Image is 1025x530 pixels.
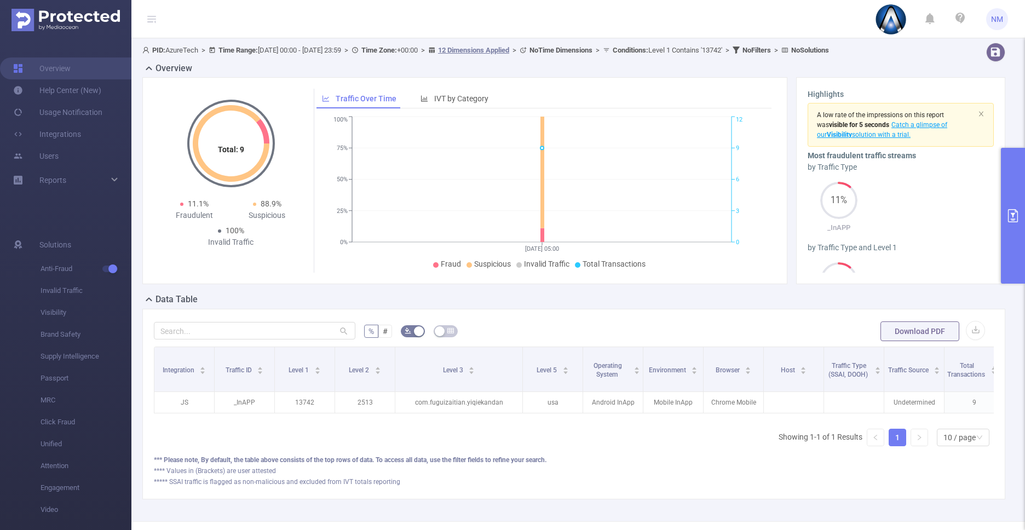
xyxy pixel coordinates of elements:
[692,365,698,368] i: icon: caret-up
[156,62,192,75] h2: Overview
[562,365,568,368] i: icon: caret-up
[474,260,511,268] span: Suspicious
[537,366,558,374] span: Level 5
[13,123,81,145] a: Integrations
[289,366,310,374] span: Level 1
[884,392,944,413] p: Undetermined
[200,370,206,373] i: icon: caret-down
[154,322,355,339] input: Search...
[39,176,66,185] span: Reports
[808,222,869,233] p: _InAPP
[817,121,889,129] span: was
[418,46,428,54] span: >
[13,145,59,167] a: Users
[691,365,698,372] div: Sort
[613,46,648,54] b: Conditions :
[722,46,733,54] span: >
[154,466,994,476] div: **** Values in (Brackets) are user attested
[188,199,209,208] span: 11.1%
[275,392,335,413] p: 13742
[808,151,916,160] b: Most fraudulent traffic streams
[215,392,274,413] p: _InAPP
[829,121,889,129] b: visible for 5 seconds
[634,365,640,372] div: Sort
[11,9,120,31] img: Protected Media
[421,95,428,102] i: icon: bar-chart
[158,210,231,221] div: Fraudulent
[771,46,781,54] span: >
[643,392,703,413] p: Mobile InApp
[745,370,751,373] i: icon: caret-down
[742,46,771,54] b: No Filters
[736,208,739,215] tspan: 3
[335,392,395,413] p: 2513
[943,429,976,446] div: 10 / page
[592,46,603,54] span: >
[649,366,688,374] span: Environment
[156,293,198,306] h2: Data Table
[634,365,640,368] i: icon: caret-up
[736,239,739,246] tspan: 0
[226,226,244,235] span: 100%
[13,101,102,123] a: Usage Notification
[716,366,741,374] span: Browser
[889,429,906,446] a: 1
[828,362,869,378] span: Traffic Type (SSAI, DOOH)
[341,46,352,54] span: >
[41,499,131,521] span: Video
[469,370,475,373] i: icon: caret-down
[41,258,131,280] span: Anti-Fraud
[154,392,214,413] p: JS
[218,145,244,154] tspan: Total: 9
[704,392,763,413] p: Chrome Mobile
[911,429,928,446] li: Next Page
[867,429,884,446] li: Previous Page
[194,237,267,248] div: Invalid Traffic
[820,196,857,205] span: 11%
[736,145,739,152] tspan: 9
[375,365,381,372] div: Sort
[874,365,881,372] div: Sort
[562,370,568,373] i: icon: caret-down
[934,370,940,373] i: icon: caret-down
[800,365,807,372] div: Sort
[333,117,348,124] tspan: 100%
[562,365,569,372] div: Sort
[880,321,959,341] button: Download PDF
[934,365,940,372] div: Sort
[154,477,994,487] div: ***** SSAI traffic is flagged as non-malicious and excluded from IVT totals reporting
[336,94,396,103] span: Traffic Over Time
[989,347,1004,391] i: Filter menu
[41,367,131,389] span: Passport
[791,46,829,54] b: No Solutions
[523,392,583,413] p: usa
[405,327,411,334] i: icon: bg-colors
[198,46,209,54] span: >
[41,433,131,455] span: Unified
[434,94,488,103] span: IVT by Category
[447,327,454,334] i: icon: table
[524,260,569,268] span: Invalid Traffic
[529,46,592,54] b: No Time Dimensions
[469,365,475,368] i: icon: caret-up
[779,429,862,446] li: Showing 1-1 of 1 Results
[875,370,881,373] i: icon: caret-down
[41,389,131,411] span: MRC
[200,365,206,368] i: icon: caret-up
[934,365,940,368] i: icon: caret-up
[613,46,722,54] span: Level 1 Contains '13742'
[801,365,807,368] i: icon: caret-up
[41,477,131,499] span: Engagement
[692,370,698,373] i: icon: caret-down
[827,131,852,139] b: Visibility
[947,362,987,378] span: Total Transactions
[257,365,263,368] i: icon: caret-up
[808,162,994,173] div: by Traffic Type
[163,366,196,374] span: Integration
[322,95,330,102] i: icon: line-chart
[443,366,465,374] span: Level 3
[978,108,984,120] button: icon: close
[468,365,475,372] div: Sort
[41,302,131,324] span: Visibility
